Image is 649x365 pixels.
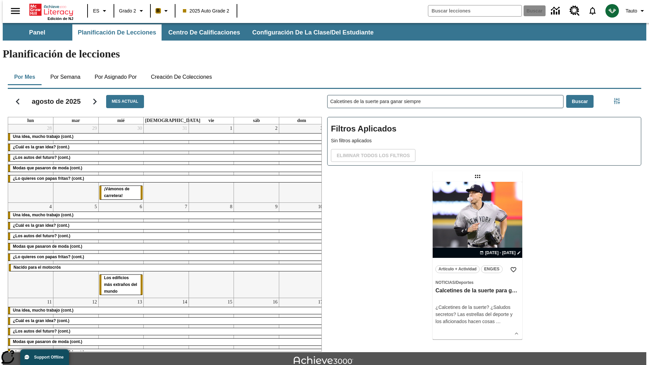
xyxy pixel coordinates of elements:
[8,165,324,172] div: Modas que pasaron de moda (cont.)
[484,266,499,273] span: ENG/ES
[119,7,136,15] span: Grado 2
[8,243,324,250] div: Modas que pasaron de moda (cont.)
[13,308,73,313] span: Una idea, mucho trabajo (cont.)
[226,298,234,306] a: 15 de agosto de 2025
[435,280,455,285] span: Noticias
[13,166,82,170] span: Modas que pasaron de moda (cont.)
[435,265,480,273] button: Artículo + Actividad
[99,186,143,199] div: ¡Vámonos de carretera!
[584,2,601,20] a: Notificaciones
[2,86,322,351] div: Calendario
[189,124,234,202] td: 1 de agosto de 2025
[93,203,98,211] a: 5 de agosto de 2025
[547,2,566,20] a: Centro de información
[601,2,623,20] button: Escoja un nuevo avatar
[271,298,279,306] a: 16 de agosto de 2025
[296,117,307,124] a: domingo
[433,182,522,339] div: lesson details
[605,4,619,18] img: avatar image
[14,265,61,270] span: Nacido para el motocrós
[8,349,324,356] div: ¿Lo quieres con papas fritas? (cont.)
[32,97,81,105] h2: agosto de 2025
[13,176,84,181] span: ¿Lo quieres con papas fritas? (cont.)
[5,1,25,21] button: Abrir el menú lateral
[8,202,53,298] td: 4 de agosto de 2025
[485,250,515,256] span: [DATE] - [DATE]
[8,133,324,140] div: Una idea, mucho trabajo (cont.)
[279,124,324,202] td: 3 de agosto de 2025
[3,23,646,41] div: Subbarra de navegación
[207,117,215,124] a: viernes
[136,124,143,132] a: 30 de julio de 2025
[9,264,323,271] div: Nacido para el motocrós
[144,117,202,124] a: jueves
[46,298,53,306] a: 11 de agosto de 2025
[496,319,501,324] span: …
[13,329,70,334] span: ¿Los autos del futuro? (cont.)
[435,304,520,325] div: ¿Calcetines de la suerte? ¿Saludos secretos? Las estrellas del deporte y los aficionados hacen cosas
[8,328,324,335] div: ¿Los autos del futuro? (cont.)
[91,298,98,306] a: 12 de agosto de 2025
[46,124,53,132] a: 28 de julio de 2025
[70,117,81,124] a: martes
[8,175,324,182] div: ¿Lo quieres con papas fritas? (cont.)
[327,117,641,166] div: Filtros Aplicados
[99,275,143,295] div: Los edificios más extraños del mundo
[623,5,649,17] button: Perfil/Configuración
[8,154,324,161] div: ¿Los autos del futuro? (cont.)
[331,121,638,137] h2: Filtros Aplicados
[181,298,189,306] a: 14 de agosto de 2025
[247,24,379,41] button: Configuración de la clase/del estudiante
[13,339,82,344] span: Modas que pasaron de moda (cont.)
[566,95,594,108] button: Buscar
[163,24,245,41] button: Centro de calificaciones
[29,3,73,17] a: Portada
[279,202,324,298] td: 10 de agosto de 2025
[13,254,84,259] span: ¿Lo quieres con papas fritas? (cont.)
[98,202,144,298] td: 6 de agosto de 2025
[26,117,35,124] a: lunes
[610,94,624,108] button: Menú lateral de filtros
[53,124,99,202] td: 29 de julio de 2025
[138,203,143,211] a: 6 de agosto de 2025
[98,124,144,202] td: 30 de julio de 2025
[229,124,234,132] a: 1 de agosto de 2025
[8,144,324,151] div: ¿Cuál es la gran idea? (cont.)
[104,275,137,294] span: Los edificios más extraños del mundo
[274,124,279,132] a: 2 de agosto de 2025
[8,222,324,229] div: ¿Cuál es la gran idea? (cont.)
[183,7,230,15] span: 2025 Auto Grade 2
[93,7,99,15] span: ES
[53,202,99,298] td: 5 de agosto de 2025
[106,95,144,108] button: Mes actual
[189,202,234,298] td: 8 de agosto de 2025
[317,298,324,306] a: 17 de agosto de 2025
[8,339,324,345] div: Modas que pasaron de moda (cont.)
[8,69,42,85] button: Por mes
[20,349,69,365] button: Support Offline
[8,233,324,240] div: ¿Los autos del futuro? (cont.)
[48,203,53,211] a: 4 de agosto de 2025
[435,279,520,286] span: Tema: Noticias/Deportes
[274,203,279,211] a: 9 de agosto de 2025
[86,93,103,110] button: Seguir
[13,145,69,149] span: ¿Cuál es la gran idea? (cont.)
[181,124,189,132] a: 31 de julio de 2025
[9,93,26,110] button: Regresar
[319,124,324,132] a: 3 de agosto de 2025
[8,307,324,314] div: Una idea, mucho trabajo (cont.)
[322,86,641,351] div: Buscar
[3,24,71,41] button: Panel
[566,2,584,20] a: Centro de recursos, Se abrirá en una pestaña nueva.
[136,298,143,306] a: 13 de agosto de 2025
[144,124,189,202] td: 31 de julio de 2025
[13,223,69,228] span: ¿Cuál es la gran idea? (cont.)
[104,187,129,198] span: ¡Vámonos de carretera!
[184,203,189,211] a: 7 de agosto de 2025
[34,355,64,360] span: Support Offline
[472,171,483,182] div: Lección arrastrable: Calcetines de la suerte para ganar siempre
[13,155,70,160] span: ¿Los autos del futuro? (cont.)
[72,24,162,41] button: Planificación de lecciones
[456,280,474,285] span: Deportes
[144,202,189,298] td: 7 de agosto de 2025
